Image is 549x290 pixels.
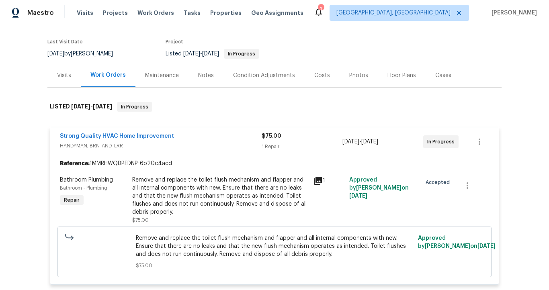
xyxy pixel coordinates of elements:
[77,9,93,17] span: Visits
[136,234,414,258] span: Remove and replace the toilet flush mechanism and flapper and all internal components with new. E...
[233,71,295,80] div: Condition Adjustments
[50,102,112,112] h6: LISTED
[50,156,499,171] div: 1MMRHWQDPEDNP-6b20c4acd
[427,138,458,146] span: In Progress
[210,9,242,17] span: Properties
[435,71,451,80] div: Cases
[318,5,324,13] div: 1
[477,243,496,249] span: [DATE]
[47,49,123,59] div: by [PERSON_NAME]
[183,51,219,57] span: -
[202,51,219,57] span: [DATE]
[47,94,502,120] div: LISTED [DATE]-[DATE]In Progress
[60,177,113,183] span: Bathroom Plumbing
[166,51,259,57] span: Listed
[137,9,174,17] span: Work Orders
[225,51,258,56] span: In Progress
[262,143,342,151] div: 1 Repair
[342,138,378,146] span: -
[184,10,201,16] span: Tasks
[60,159,90,167] b: Reference:
[132,176,308,216] div: Remove and replace the toilet flush mechanism and flapper and all internal components with new. E...
[418,235,496,249] span: Approved by [PERSON_NAME] on
[313,176,344,186] div: 1
[103,9,128,17] span: Projects
[136,261,414,270] span: $75.00
[336,9,451,17] span: [GEOGRAPHIC_DATA], [GEOGRAPHIC_DATA]
[262,133,281,139] span: $75.00
[132,218,149,223] span: $75.00
[349,177,409,199] span: Approved by [PERSON_NAME] on
[198,71,214,80] div: Notes
[314,71,330,80] div: Costs
[251,9,303,17] span: Geo Assignments
[166,39,183,44] span: Project
[57,71,71,80] div: Visits
[60,186,107,190] span: Bathroom - Plumbing
[93,104,112,109] span: [DATE]
[27,9,54,17] span: Maestro
[60,133,174,139] a: Strong Quality HVAC Home Improvement
[349,71,368,80] div: Photos
[488,9,537,17] span: [PERSON_NAME]
[361,139,378,145] span: [DATE]
[145,71,179,80] div: Maintenance
[183,51,200,57] span: [DATE]
[71,104,112,109] span: -
[60,142,262,150] span: HANDYMAN, BRN_AND_LRR
[342,139,359,145] span: [DATE]
[47,51,64,57] span: [DATE]
[61,196,83,204] span: Repair
[47,39,83,44] span: Last Visit Date
[349,193,367,199] span: [DATE]
[118,103,152,111] span: In Progress
[71,104,90,109] span: [DATE]
[387,71,416,80] div: Floor Plans
[426,178,453,186] span: Accepted
[90,71,126,79] div: Work Orders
